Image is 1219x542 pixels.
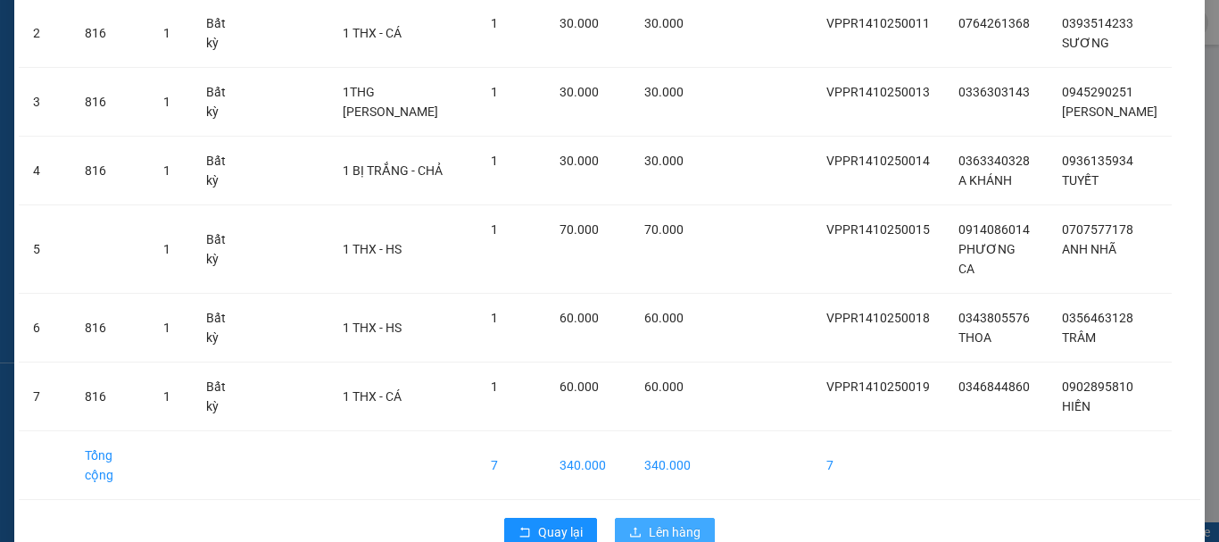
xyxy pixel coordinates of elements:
span: HIỀN [1062,399,1090,413]
span: 0343805576 [958,311,1030,325]
td: 816 [70,363,149,431]
td: 3 [19,68,70,137]
span: 1 [163,163,170,178]
span: VPPR1410250014 [826,154,930,168]
td: 7 [477,431,545,500]
span: 0914086014 [958,222,1030,237]
span: VPPR1410250013 [826,85,930,99]
span: ANH NHÃ [1062,242,1116,256]
span: VPPR1410250011 [826,16,930,30]
span: 60.000 [644,379,684,394]
span: 0363340328 [958,154,1030,168]
span: 1 [491,154,498,168]
span: Lên hàng [649,522,701,542]
span: 1 THX - HS [343,321,402,335]
td: 340.000 [630,431,705,500]
span: 30.000 [560,154,599,168]
span: [PERSON_NAME] [1062,104,1157,119]
td: 5 [19,205,70,294]
span: VPPR1410250019 [826,379,930,394]
td: 4 [19,137,70,205]
span: rollback [518,526,531,540]
span: 30.000 [560,16,599,30]
span: 70.000 [644,222,684,237]
span: 1 BỊ TRẮNG - CHẢ [343,163,443,178]
span: 1 [491,379,498,394]
span: 0707577178 [1062,222,1133,237]
span: VPPR1410250015 [826,222,930,237]
span: SƯƠNG [1062,36,1109,50]
span: 60.000 [560,379,599,394]
span: 1 [163,95,170,109]
span: 1 [163,321,170,335]
span: 1 [491,16,498,30]
td: Tổng cộng [70,431,149,500]
td: 6 [19,294,70,363]
td: Bất kỳ [192,205,253,294]
span: 0902895810 [1062,379,1133,394]
td: 340.000 [545,431,629,500]
span: 0945290251 [1062,85,1133,99]
span: 1 [491,85,498,99]
span: 1 [491,222,498,237]
span: upload [629,526,642,540]
span: VPPR1410250018 [826,311,930,325]
span: 0336303143 [958,85,1030,99]
td: Bất kỳ [192,137,253,205]
span: 0346844860 [958,379,1030,394]
span: 1THG [PERSON_NAME] [343,85,438,119]
span: 0936135934 [1062,154,1133,168]
span: TRÂM [1062,330,1096,345]
span: TUYẾT [1062,173,1099,188]
span: A KHÁNH [958,173,1012,188]
td: 7 [19,363,70,431]
td: Bất kỳ [192,363,253,431]
span: 1 [163,242,170,256]
span: 0356463128 [1062,311,1133,325]
span: 30.000 [644,16,684,30]
span: 1 THX - CÁ [343,26,402,40]
td: 816 [70,137,149,205]
span: 1 THX - HS [343,242,402,256]
span: 1 [163,389,170,404]
span: 30.000 [644,154,684,168]
span: 1 [491,311,498,325]
span: 30.000 [560,85,599,99]
td: 7 [812,431,944,500]
span: PHƯƠNG CA [958,242,1016,276]
span: 60.000 [644,311,684,325]
td: 816 [70,294,149,363]
span: 70.000 [560,222,599,237]
span: THOA [958,330,991,345]
td: Bất kỳ [192,294,253,363]
span: 0764261368 [958,16,1030,30]
span: Quay lại [538,522,583,542]
td: Bất kỳ [192,68,253,137]
span: 1 THX - CÁ [343,389,402,404]
span: 1 [163,26,170,40]
td: 816 [70,68,149,137]
span: 0393514233 [1062,16,1133,30]
span: 30.000 [644,85,684,99]
span: 60.000 [560,311,599,325]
